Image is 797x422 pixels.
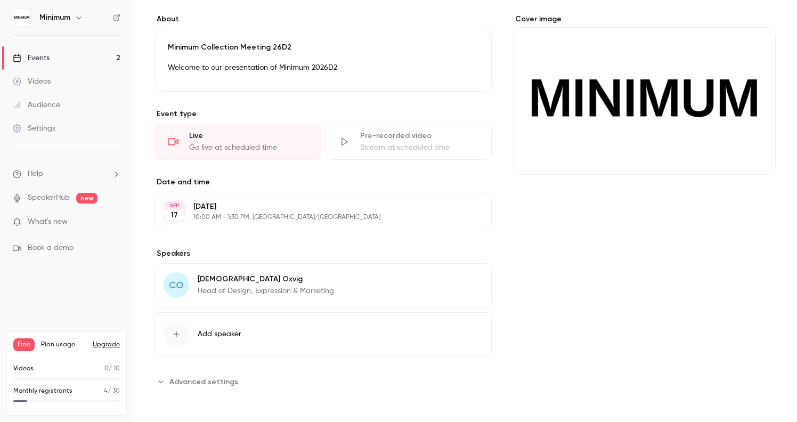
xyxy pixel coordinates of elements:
p: 10:00 AM - 1:30 PM, [GEOGRAPHIC_DATA]/[GEOGRAPHIC_DATA] [193,213,435,222]
div: Stream at scheduled time [360,142,479,153]
img: Minimum [13,9,30,26]
span: Book a demo [28,242,74,254]
div: CO[DEMOGRAPHIC_DATA] OxvigHead of Design, Expression & Marketing [154,263,492,308]
span: Free [13,338,35,351]
p: / 10 [104,364,120,374]
div: Settings [13,123,55,134]
div: Live [189,131,308,141]
div: Pre-recorded video [360,131,479,141]
span: CO [169,278,184,293]
div: Events [13,53,50,63]
p: [DATE] [193,201,435,212]
span: new [76,193,97,204]
p: Event type [154,109,492,119]
span: Plan usage [41,340,86,349]
label: Speakers [154,248,492,259]
p: Monthly registrants [13,386,72,396]
h6: Minimum [39,12,70,23]
label: About [154,14,492,25]
button: Advanced settings [154,373,245,390]
label: Cover image [513,14,776,25]
button: Upgrade [93,340,120,349]
div: Pre-recorded videoStream at scheduled time [326,124,492,160]
p: Minimum Collection Meeting 26D2 [168,42,478,53]
span: 4 [104,388,108,394]
iframe: Noticeable Trigger [108,217,120,227]
span: Help [28,168,43,180]
p: / 30 [104,386,120,396]
div: Videos [13,76,51,87]
div: LiveGo live at scheduled time [154,124,321,160]
p: [DEMOGRAPHIC_DATA] Oxvig [198,274,334,285]
span: 0 [104,366,109,372]
div: Audience [13,100,60,110]
section: Cover image [513,14,776,175]
span: Advanced settings [169,376,238,387]
section: Advanced settings [154,373,492,390]
p: Videos [13,364,34,374]
li: help-dropdown-opener [13,168,120,180]
div: Go live at scheduled time [189,142,308,153]
label: Date and time [154,177,492,188]
span: Add speaker [198,329,241,339]
p: Welcome to our presentation of Minimum 2026D2 [168,61,478,74]
button: Add speaker [154,312,492,356]
p: 17 [170,210,178,221]
p: Head of Design, Expression & Marketing [198,286,334,296]
span: What's new [28,216,68,228]
a: SpeakerHub [28,192,70,204]
div: SEP [165,202,184,209]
